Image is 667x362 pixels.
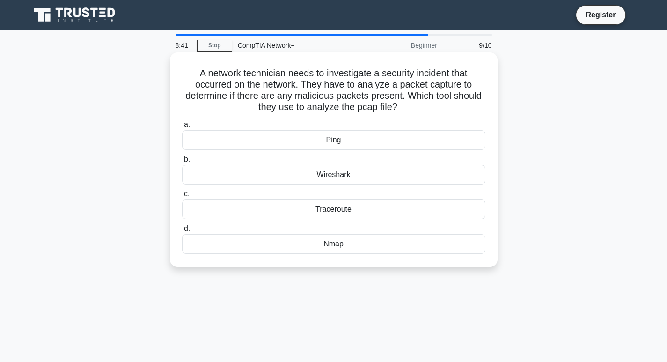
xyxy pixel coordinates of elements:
[182,165,485,185] div: Wireshark
[443,36,498,55] div: 9/10
[170,36,197,55] div: 8:41
[184,224,190,232] span: d.
[184,120,190,128] span: a.
[232,36,361,55] div: CompTIA Network+
[184,190,190,198] span: c.
[181,67,486,113] h5: A network technician needs to investigate a security incident that occurred on the network. They ...
[184,155,190,163] span: b.
[197,40,232,52] a: Stop
[580,9,621,21] a: Register
[182,234,485,254] div: Nmap
[182,130,485,150] div: Ping
[361,36,443,55] div: Beginner
[182,199,485,219] div: Traceroute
